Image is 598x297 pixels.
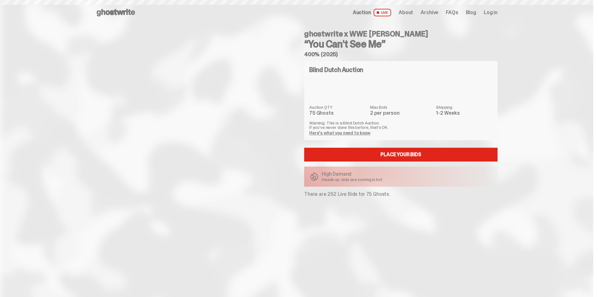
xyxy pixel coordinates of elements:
[436,111,493,116] dd: 1-2 Weeks
[322,177,382,182] p: Heads up: bids are coming in hot
[353,10,371,15] span: Auction
[399,10,413,15] a: About
[370,105,432,109] dt: Max Bids
[309,111,366,116] dd: 75 Ghosts
[304,52,498,57] h5: 400% (2025)
[304,39,498,49] h3: “You Can't See Me”
[304,192,498,197] p: There are 252 Live Bids for 75 Ghosts.
[421,10,438,15] a: Archive
[370,111,432,116] dd: 2 per person
[304,30,498,38] h4: ghostwrite x WWE [PERSON_NAME]
[446,10,458,15] a: FAQs
[436,105,493,109] dt: Shipping
[322,172,382,177] p: High Demand
[374,9,391,16] span: LIVE
[309,105,366,109] dt: Auction QTY
[309,67,363,73] h4: Blind Dutch Auction
[484,10,498,15] a: Log in
[353,9,391,16] a: Auction LIVE
[309,121,493,129] p: Warning: This is a Blind Dutch Auction. If you’ve never done this before, that’s OK.
[466,10,476,15] a: Blog
[304,148,498,162] a: Place your Bids
[309,130,370,136] a: Here's what you need to know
